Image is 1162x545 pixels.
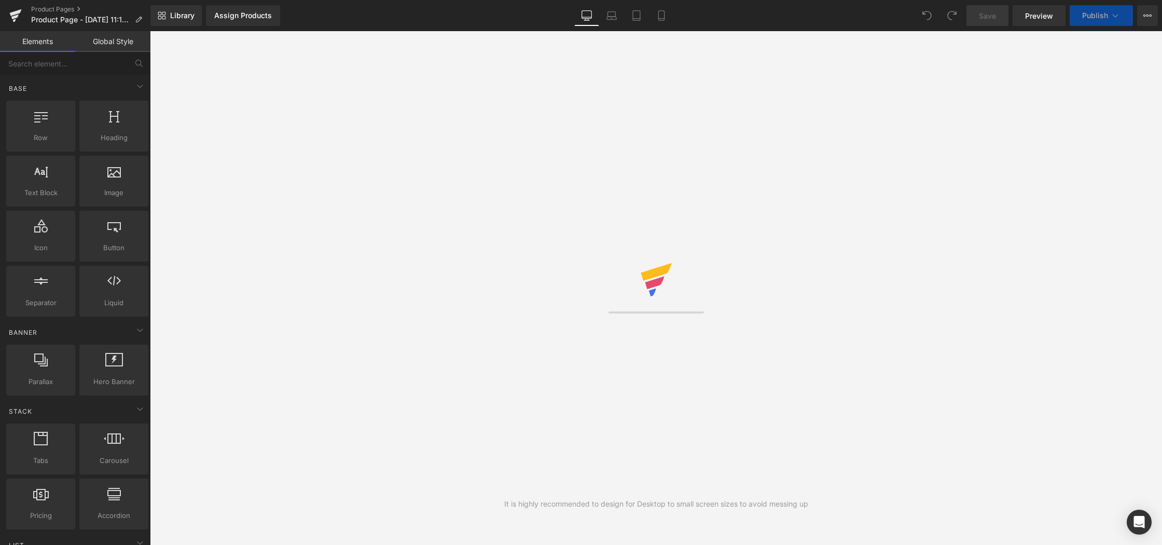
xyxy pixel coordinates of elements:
[82,297,145,308] span: Liquid
[1013,5,1066,26] a: Preview
[82,132,145,143] span: Heading
[9,510,72,521] span: Pricing
[9,242,72,253] span: Icon
[9,132,72,143] span: Row
[1082,11,1108,20] span: Publish
[82,187,145,198] span: Image
[9,376,72,387] span: Parallax
[8,328,38,337] span: Banner
[82,455,145,466] span: Carousel
[942,5,962,26] button: Redo
[75,31,150,52] a: Global Style
[170,11,195,20] span: Library
[1070,5,1133,26] button: Publish
[8,84,28,93] span: Base
[9,297,72,308] span: Separator
[31,16,131,24] span: Product Page - [DATE] 11:11:41
[9,455,72,466] span: Tabs
[574,5,599,26] a: Desktop
[917,5,937,26] button: Undo
[8,406,33,416] span: Stack
[504,498,808,510] div: It is highly recommended to design for Desktop to small screen sizes to avoid messing up
[1025,10,1053,21] span: Preview
[649,5,674,26] a: Mobile
[150,5,202,26] a: New Library
[1127,510,1152,535] div: Open Intercom Messenger
[979,10,996,21] span: Save
[9,187,72,198] span: Text Block
[599,5,624,26] a: Laptop
[82,376,145,387] span: Hero Banner
[214,11,272,20] div: Assign Products
[31,5,150,13] a: Product Pages
[82,242,145,253] span: Button
[1137,5,1158,26] button: More
[624,5,649,26] a: Tablet
[82,510,145,521] span: Accordion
